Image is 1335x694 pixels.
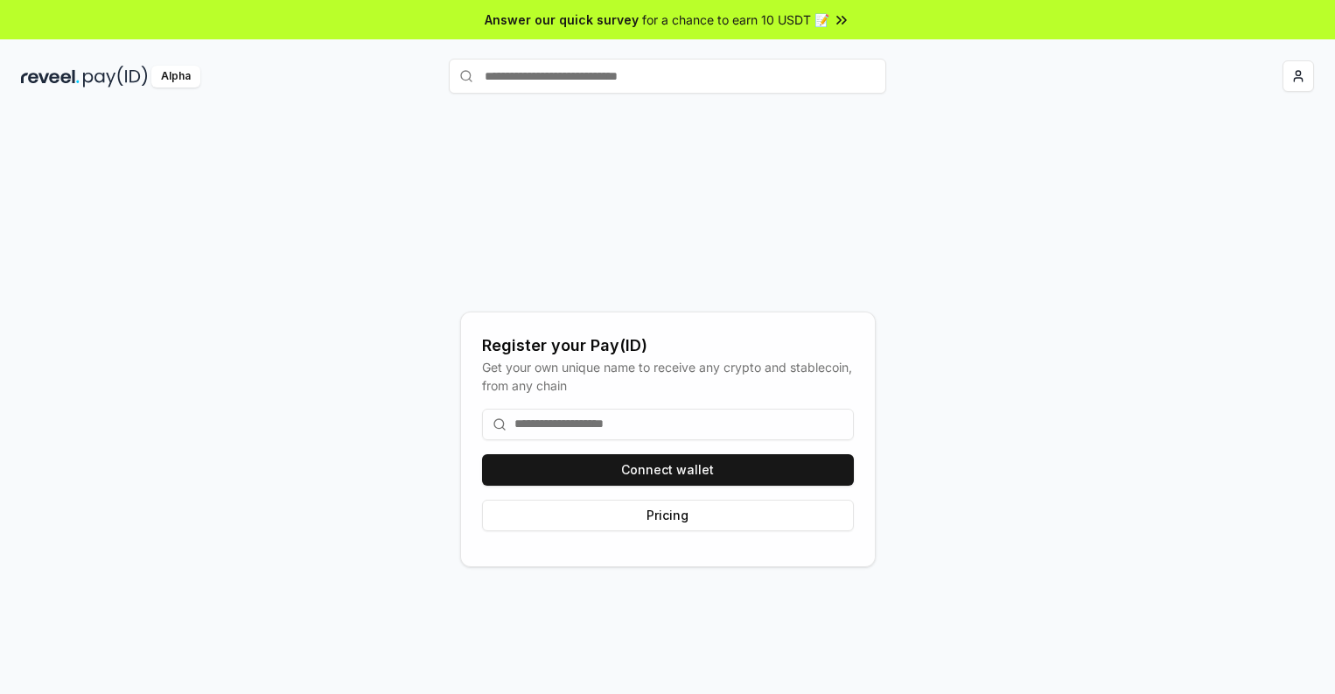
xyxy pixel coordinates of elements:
img: pay_id [83,66,148,88]
div: Alpha [151,66,200,88]
span: Answer our quick survey [485,11,639,29]
button: Connect wallet [482,454,854,486]
button: Pricing [482,500,854,531]
span: for a chance to earn 10 USDT 📝 [642,11,829,29]
div: Register your Pay(ID) [482,333,854,358]
div: Get your own unique name to receive any crypto and stablecoin, from any chain [482,358,854,395]
img: reveel_dark [21,66,80,88]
